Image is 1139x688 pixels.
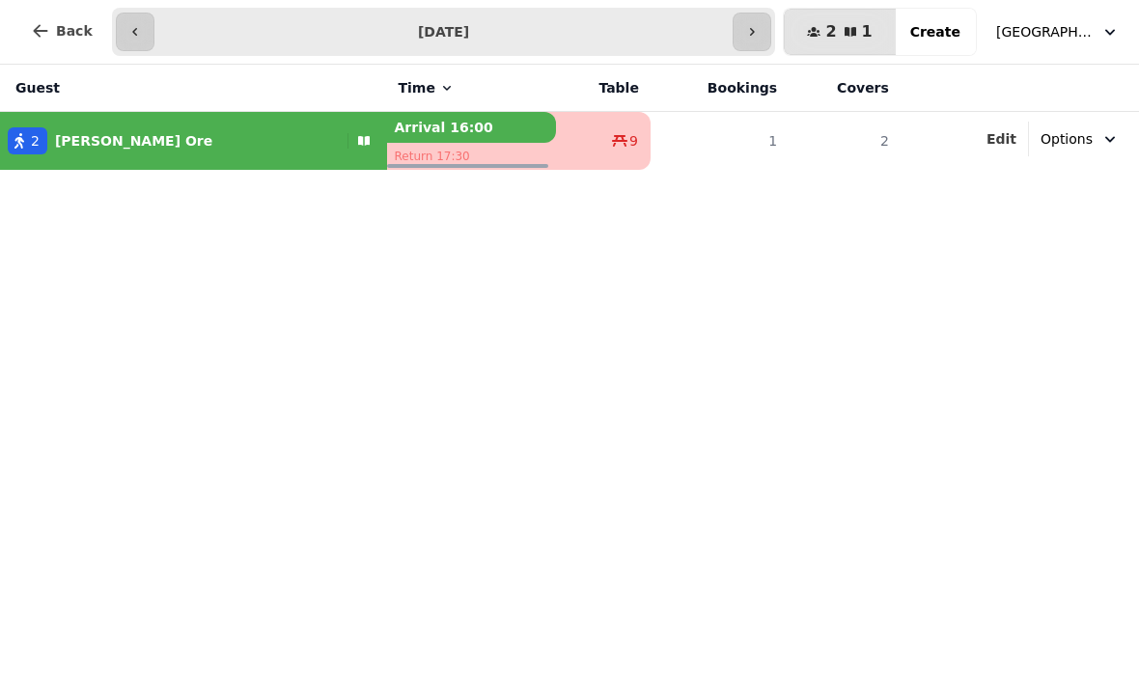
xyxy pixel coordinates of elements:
span: 2 [31,131,40,151]
span: [GEOGRAPHIC_DATA] [996,22,1093,41]
button: Back [15,8,108,54]
p: Return 17:30 [387,143,557,170]
button: Create [895,9,976,55]
td: 2 [789,112,901,171]
button: Options [1029,122,1131,156]
span: Time [399,78,435,97]
span: 1 [862,24,873,40]
span: Back [56,24,93,38]
span: Edit [986,132,1016,146]
p: [PERSON_NAME] Ore [55,131,212,151]
button: [GEOGRAPHIC_DATA] [985,14,1131,49]
button: Time [399,78,455,97]
span: 9 [629,131,638,151]
th: Table [556,65,650,112]
button: 21 [784,9,895,55]
p: Arrival 16:00 [387,112,557,143]
button: Edit [986,129,1016,149]
span: Options [1041,129,1093,149]
span: 2 [825,24,836,40]
span: Create [910,25,960,39]
td: 1 [651,112,789,171]
th: Bookings [651,65,789,112]
th: Covers [789,65,901,112]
